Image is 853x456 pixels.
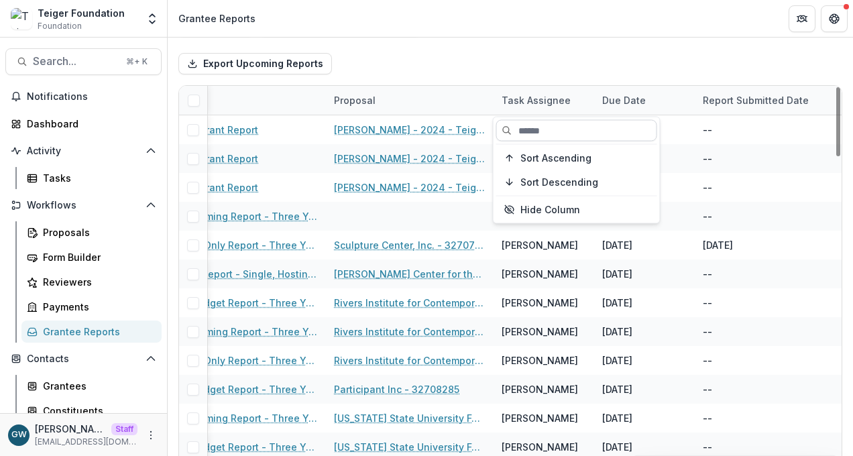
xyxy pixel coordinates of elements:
[166,440,318,454] a: Final Budget Report - Three Year
[334,382,459,396] a: Participant Inc - 32708285
[594,375,695,404] div: [DATE]
[326,86,494,115] div: Proposal
[789,5,815,32] button: Partners
[21,246,162,268] a: Form Builder
[166,267,318,281] a: Project Report - Single, Hosting, R+D
[43,300,151,314] div: Payments
[502,411,578,425] div: [PERSON_NAME]
[5,86,162,107] button: Notifications
[703,382,712,396] div: --
[703,152,712,166] div: --
[496,172,657,193] button: Sort Descending
[166,180,258,194] a: Travel Grant Report
[43,275,151,289] div: Reviewers
[143,427,159,443] button: More
[21,271,162,293] a: Reviewers
[334,325,486,339] a: Rivers Institute for Contemporary Art & Thought - 32705873
[334,152,486,166] a: [PERSON_NAME] - 2024 - Teiger Foundation Travel Grant
[334,353,486,367] a: Rivers Institute for Contemporary Art & Thought - 32705873
[594,231,695,260] div: [DATE]
[27,117,151,131] div: Dashboard
[594,115,695,144] div: [DATE]
[158,86,326,115] div: Report
[143,5,162,32] button: Open entity switcher
[21,321,162,343] a: Grantee Reports
[520,176,598,188] span: Sort Descending
[123,54,150,69] div: ⌘ + K
[502,353,578,367] div: [PERSON_NAME]
[173,9,261,28] nav: breadcrumb
[11,431,27,439] div: Grace Willig
[494,86,594,115] div: Task Assignee
[27,91,156,103] span: Notifications
[594,346,695,375] div: [DATE]
[166,152,258,166] a: Travel Grant Report
[21,400,162,422] a: Constituents
[502,325,578,339] div: [PERSON_NAME]
[594,317,695,346] div: [DATE]
[178,53,332,74] button: Export Upcoming Reports
[334,296,486,310] a: Rivers Institute for Contemporary Art & Thought - 32705873
[695,93,817,107] div: Report Submitted Date
[703,123,712,137] div: --
[21,221,162,243] a: Proposals
[334,180,486,194] a: [PERSON_NAME] - 2024 - Teiger Foundation Travel Grant
[334,123,486,137] a: [PERSON_NAME] - 2024 - Teiger Foundation Travel Grant
[703,296,712,310] div: --
[43,325,151,339] div: Grantee Reports
[334,440,486,454] a: [US_STATE] State University Foundation
[21,296,162,318] a: Payments
[594,260,695,288] div: [DATE]
[502,296,578,310] div: [PERSON_NAME]
[502,267,578,281] div: [PERSON_NAME]
[594,86,695,115] div: Due Date
[821,5,848,32] button: Get Help
[5,348,162,369] button: Open Contacts
[496,199,657,221] button: Hide Column
[5,194,162,216] button: Open Workflows
[21,167,162,189] a: Tasks
[11,8,32,30] img: Teiger Foundation
[21,375,162,397] a: Grantees
[111,423,137,435] p: Staff
[5,140,162,162] button: Open Activity
[166,325,318,339] a: Programming Report - Three Year
[520,152,591,164] span: Sort Ascending
[594,404,695,433] div: [DATE]
[594,288,695,317] div: [DATE]
[27,353,140,365] span: Contacts
[334,411,486,425] a: [US_STATE] State University Foundation
[334,238,486,252] a: Sculpture Center, Inc. - 32707092
[703,325,712,339] div: --
[166,123,258,137] a: Travel Grant Report
[594,93,654,107] div: Due Date
[326,93,384,107] div: Proposal
[43,404,151,418] div: Constituents
[703,180,712,194] div: --
[43,225,151,239] div: Proposals
[43,171,151,185] div: Tasks
[5,48,162,75] button: Search...
[27,146,140,157] span: Activity
[166,209,318,223] a: Programming Report - Three Year
[35,436,137,448] p: [EMAIL_ADDRESS][DOMAIN_NAME]
[703,238,733,252] div: [DATE]
[703,209,712,223] div: --
[166,296,318,310] a: Final Budget Report - Three Year
[166,353,318,367] a: Curator Only Report - Three Year
[27,200,140,211] span: Workflows
[38,6,125,20] div: Teiger Foundation
[703,440,712,454] div: --
[502,382,578,396] div: [PERSON_NAME]
[166,411,318,425] a: Programming Report - Three Year
[33,55,118,68] span: Search...
[496,148,657,169] button: Sort Ascending
[166,382,318,396] a: Final Budget Report - Three Year
[5,113,162,135] a: Dashboard
[703,267,712,281] div: --
[43,379,151,393] div: Grantees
